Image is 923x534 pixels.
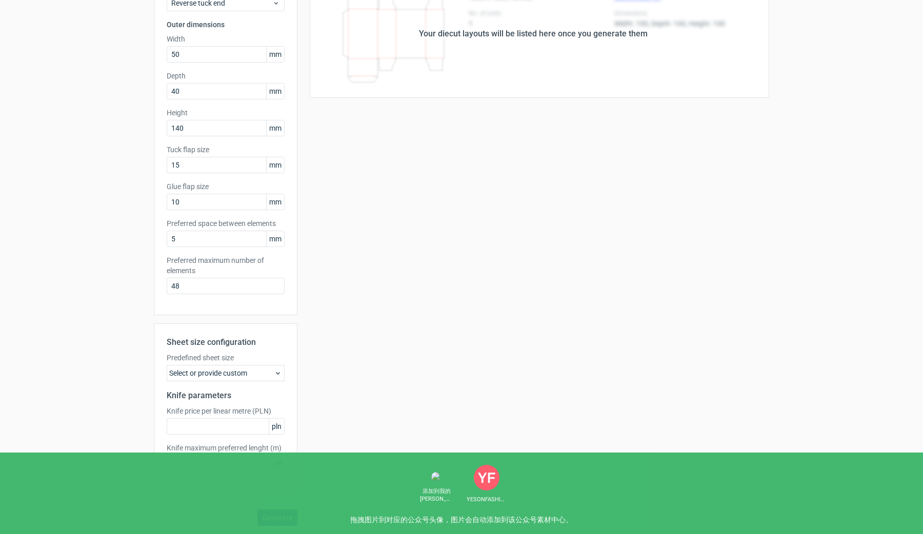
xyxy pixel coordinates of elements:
span: mm [266,84,284,99]
span: mm [266,120,284,136]
label: Glue flap size [167,181,285,192]
h3: Outer dimensions [167,19,285,30]
label: Preferred maximum number of elements [167,255,285,276]
span: pln [269,419,284,434]
label: Width [167,34,285,44]
label: Predefined sheet size [167,353,285,363]
div: Your diecut layouts will be listed here once you generate them [419,28,648,40]
h2: Knife parameters [167,389,285,402]
span: mm [266,194,284,210]
label: Knife maximum preferred lenght (m) [167,443,285,453]
div: Select or provide custom [167,365,285,381]
label: Preferred space between elements [167,218,285,229]
span: mm [266,157,284,173]
label: Depth [167,71,285,81]
span: mm [266,47,284,62]
label: Tuck flap size [167,145,285,155]
h2: Sheet size configuration [167,336,285,348]
label: Height [167,108,285,118]
label: Knife price per linear metre (PLN) [167,406,285,416]
span: mm [266,231,284,247]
